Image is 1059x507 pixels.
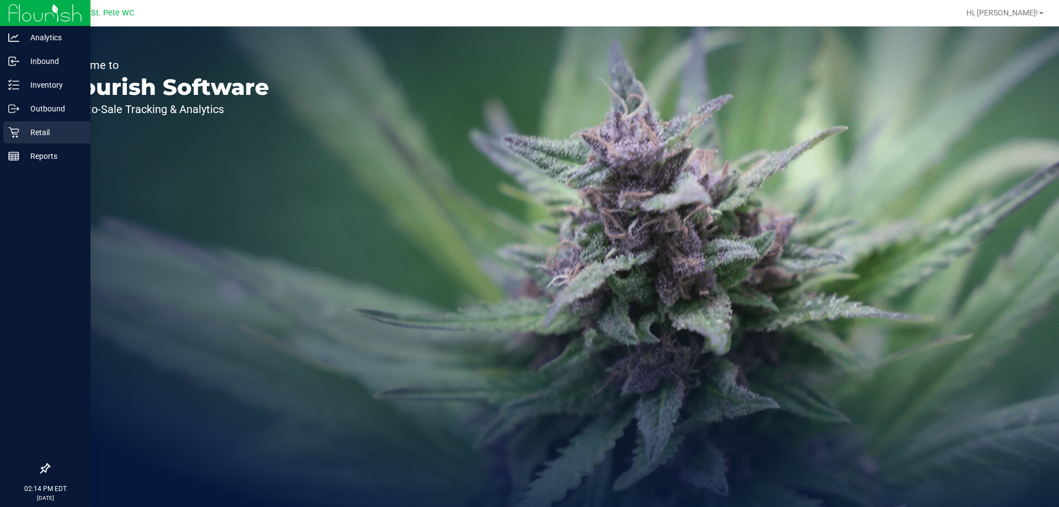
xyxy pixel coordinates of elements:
[8,103,19,114] inline-svg: Outbound
[60,104,269,115] p: Seed-to-Sale Tracking & Analytics
[5,484,85,494] p: 02:14 PM EDT
[5,494,85,502] p: [DATE]
[8,79,19,90] inline-svg: Inventory
[60,76,269,98] p: Flourish Software
[91,8,134,18] span: St. Pete WC
[966,8,1038,17] span: Hi, [PERSON_NAME]!
[60,60,269,71] p: Welcome to
[19,55,85,68] p: Inbound
[8,151,19,162] inline-svg: Reports
[19,31,85,44] p: Analytics
[8,127,19,138] inline-svg: Retail
[8,32,19,43] inline-svg: Analytics
[19,150,85,163] p: Reports
[19,126,85,139] p: Retail
[19,102,85,115] p: Outbound
[8,56,19,67] inline-svg: Inbound
[19,78,85,92] p: Inventory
